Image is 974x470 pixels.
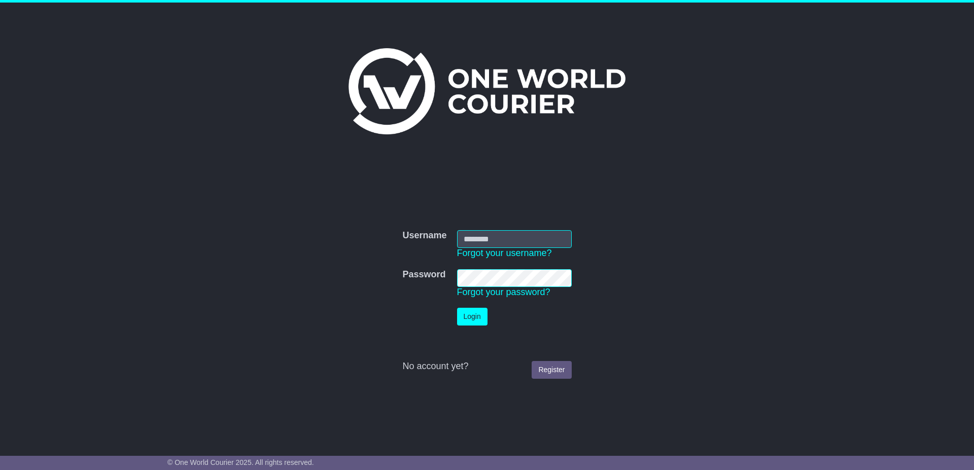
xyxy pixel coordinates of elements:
a: Forgot your username? [457,248,552,258]
label: Username [402,230,446,241]
label: Password [402,269,445,280]
span: © One World Courier 2025. All rights reserved. [167,458,314,466]
img: One World [349,48,625,134]
a: Register [532,361,571,379]
div: No account yet? [402,361,571,372]
a: Forgot your password? [457,287,550,297]
button: Login [457,308,488,326]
